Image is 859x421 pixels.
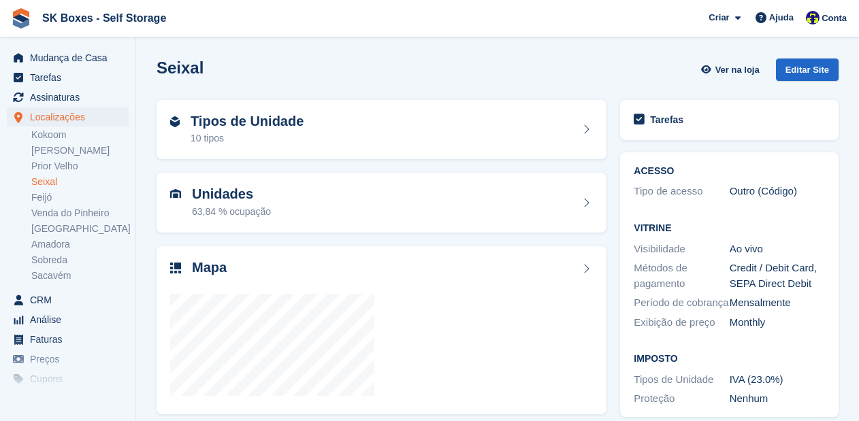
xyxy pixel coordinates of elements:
[634,391,729,407] div: Proteção
[634,223,825,234] h2: Vitrine
[806,11,820,24] img: Rita Ferreira
[30,290,112,309] span: CRM
[11,8,31,29] img: stora-icon-8386f47178a22dfd0bd8f6a31ec36ba5ce8667c1dd55bd0f319d3a0aa187defe.svg
[730,391,825,407] div: Nenhum
[730,372,825,388] div: IVA (23.0%)
[191,114,304,129] h2: Tipos de Unidade
[7,369,129,388] a: menu
[634,184,729,199] div: Tipo de acesso
[192,186,271,202] h2: Unidades
[30,389,112,408] span: Proteção
[7,290,129,309] a: menu
[192,260,227,275] h2: Mapa
[634,354,825,365] h2: Imposto
[7,48,129,67] a: menu
[699,58,764,81] a: Ver na loja
[31,129,129,141] a: Kokoom
[31,175,129,188] a: Seixal
[192,205,271,219] div: 63,84 % ocupação
[822,12,847,25] span: Conta
[31,254,129,267] a: Sobreda
[157,100,606,160] a: Tipos de Unidade 10 tipos
[31,160,129,173] a: Prior Velho
[709,11,729,24] span: Criar
[7,350,129,369] a: menu
[30,350,112,369] span: Preços
[634,241,729,257] div: Visibilidade
[634,315,729,331] div: Exibição de preço
[730,241,825,257] div: Ao vivo
[30,48,112,67] span: Mudança de Casa
[157,173,606,233] a: Unidades 63,84 % ocupação
[776,58,839,86] a: Editar Site
[7,88,129,107] a: menu
[715,63,760,77] span: Ver na loja
[191,131,304,146] div: 10 tipos
[157,58,204,77] h2: Seixal
[30,107,112,127] span: Localizações
[31,191,129,204] a: Feijó
[170,116,180,127] img: unit-type-icn-2b2737a686de81e16bb02015468b77c625bbabd49415b5ef34ead5e3b44a266d.svg
[634,372,729,388] div: Tipos de Unidade
[730,295,825,311] div: Mensalmente
[30,369,112,388] span: Cupons
[769,11,794,24] span: Ajuda
[634,295,729,311] div: Período de cobrança
[37,7,172,29] a: SK Boxes - Self Storage
[30,310,112,329] span: Análise
[7,107,129,127] a: menu
[634,260,729,291] div: Métodos de pagamento
[31,144,129,157] a: [PERSON_NAME]
[31,222,129,235] a: [GEOGRAPHIC_DATA]
[7,68,129,87] a: menu
[730,315,825,331] div: Monthly
[634,166,825,177] h2: ACESSO
[730,184,825,199] div: Outro (Código)
[31,269,129,282] a: Sacavém
[157,246,606,415] a: Mapa
[170,263,181,273] img: map-icn-33ee37083ee616e46c38cad1a60f524a97daa1e2b2c8c0bc3eb3415660979fc1.svg
[31,238,129,251] a: Amadora
[30,330,112,349] span: Faturas
[7,330,129,349] a: menu
[650,114,683,126] h2: Tarefas
[730,260,825,291] div: Credit / Debit Card, SEPA Direct Debit
[30,68,112,87] span: Tarefas
[30,88,112,107] span: Assinaturas
[7,389,129,408] a: menu
[776,58,839,81] div: Editar Site
[170,189,181,199] img: unit-icn-7be61d7bf1b0ce9d3e12c5938cc71ed9869f7b940bace4675aadf7bd6d80202e.svg
[7,310,129,329] a: menu
[31,207,129,220] a: Venda do Pinheiro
